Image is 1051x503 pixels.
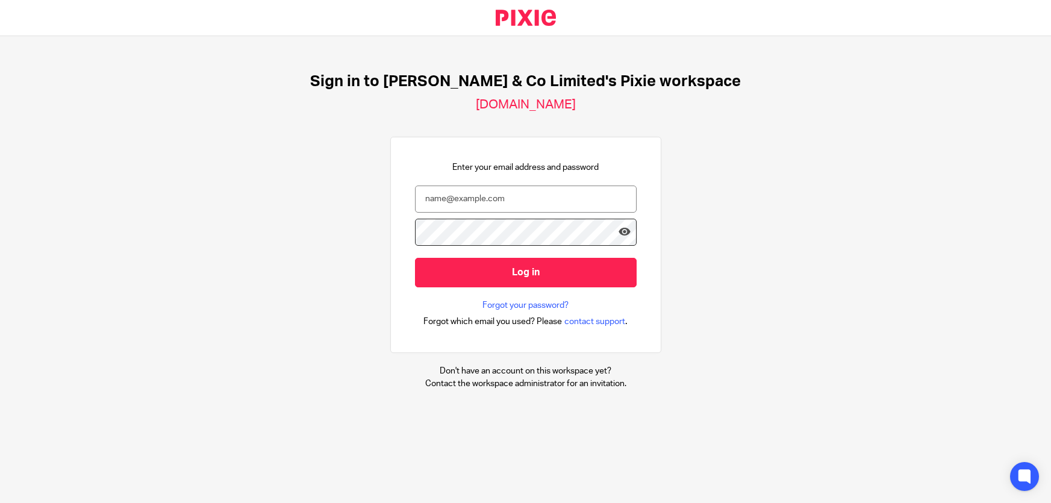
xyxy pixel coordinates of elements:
[452,161,599,173] p: Enter your email address and password
[476,97,576,113] h2: [DOMAIN_NAME]
[415,258,637,287] input: Log in
[564,316,625,328] span: contact support
[425,378,626,390] p: Contact the workspace administrator for an invitation.
[415,186,637,213] input: name@example.com
[425,365,626,377] p: Don't have an account on this workspace yet?
[482,299,569,311] a: Forgot your password?
[310,72,741,91] h1: Sign in to [PERSON_NAME] & Co Limited's Pixie workspace
[423,316,562,328] span: Forgot which email you used? Please
[423,314,628,328] div: .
